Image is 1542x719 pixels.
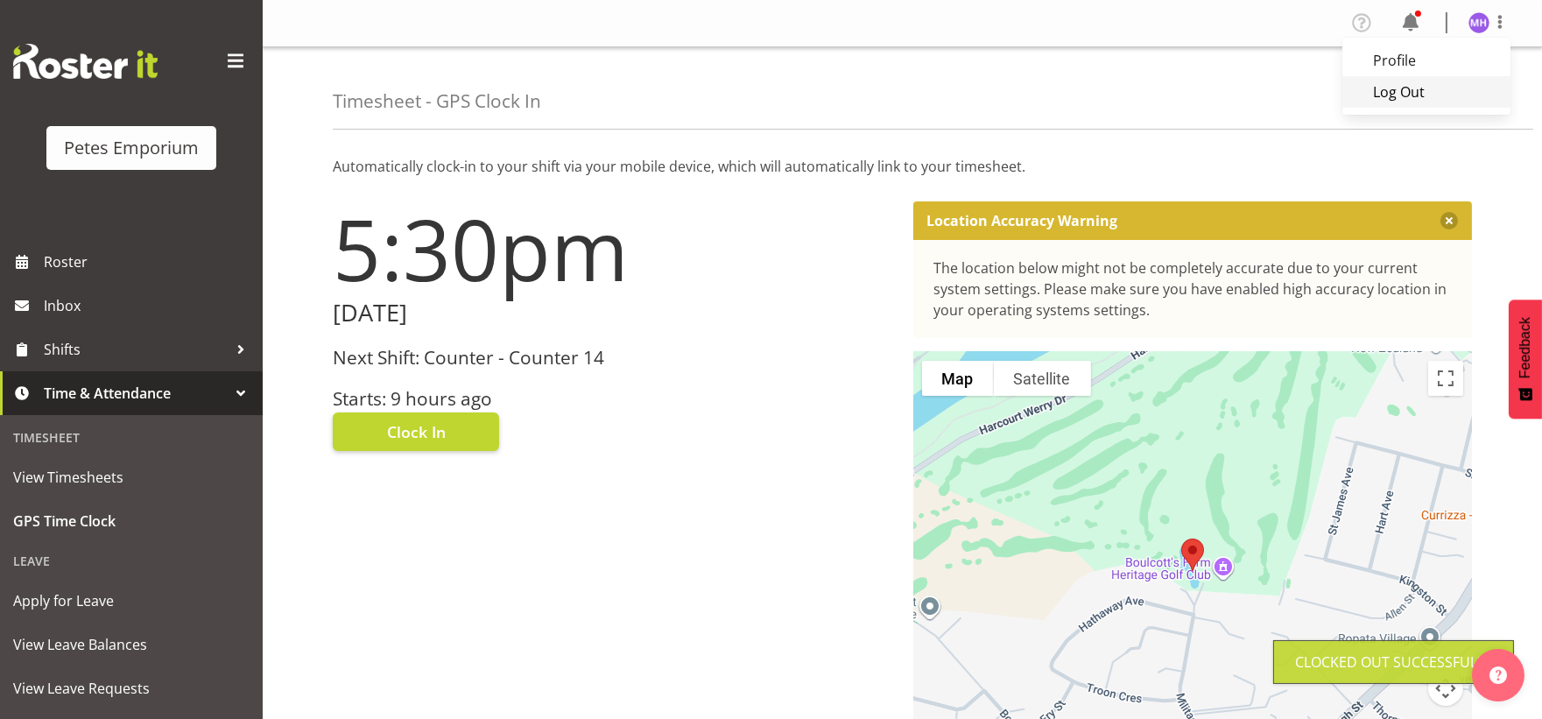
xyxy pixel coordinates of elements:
p: Automatically clock-in to your shift via your mobile device, which will automatically link to you... [333,156,1472,177]
a: View Timesheets [4,455,258,499]
a: GPS Time Clock [4,499,258,543]
span: Shifts [44,336,228,363]
span: Roster [44,249,254,275]
a: Apply for Leave [4,579,258,623]
span: Inbox [44,293,254,319]
button: Show street map [922,361,994,396]
span: Apply for Leave [13,588,250,614]
span: Feedback [1517,317,1533,378]
h2: [DATE] [333,300,892,327]
h1: 5:30pm [333,201,892,296]
div: Petes Emporium [64,135,199,161]
div: Leave [4,543,258,579]
button: Show satellite imagery [994,361,1091,396]
button: Clock In [333,412,499,451]
img: help-xxl-2.png [1489,666,1507,684]
span: View Leave Balances [13,631,250,658]
a: View Leave Balances [4,623,258,666]
span: View Timesheets [13,464,250,490]
span: Time & Attendance [44,380,228,406]
div: Timesheet [4,419,258,455]
button: Map camera controls [1428,671,1463,706]
a: Log Out [1342,76,1510,108]
h4: Timesheet - GPS Clock In [333,91,541,111]
div: Clocked out Successfully [1295,652,1492,673]
p: Location Accuracy Warning [927,212,1118,229]
span: Clock In [387,420,446,443]
button: Feedback - Show survey [1509,300,1542,419]
button: Close message [1440,212,1458,229]
button: Toggle fullscreen view [1428,361,1463,396]
h3: Starts: 9 hours ago [333,389,892,409]
div: The location below might not be completely accurate due to your current system settings. Please m... [934,257,1452,321]
img: mackenzie-halford4471.jpg [1468,12,1489,33]
img: Rosterit website logo [13,44,158,79]
h3: Next Shift: Counter - Counter 14 [333,348,892,368]
a: Profile [1342,45,1510,76]
a: View Leave Requests [4,666,258,710]
span: View Leave Requests [13,675,250,701]
span: GPS Time Clock [13,508,250,534]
